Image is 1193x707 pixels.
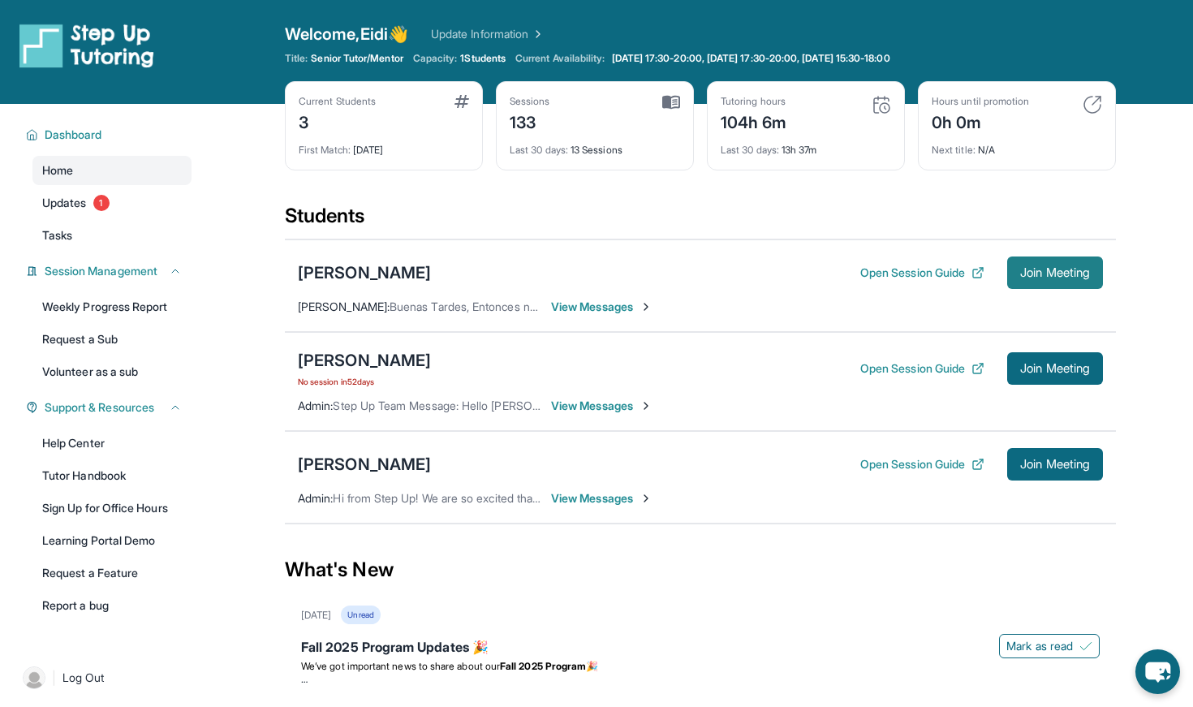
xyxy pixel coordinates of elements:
span: View Messages [551,490,652,507]
span: Log Out [62,670,105,686]
span: We’ve got important news to share about our [301,660,500,672]
a: Volunteer as a sub [32,357,192,386]
img: card [662,95,680,110]
img: Mark as read [1079,640,1092,653]
span: 1 [93,195,110,211]
span: Current Availability: [515,52,605,65]
a: Request a Sub [32,325,192,354]
img: card [872,95,891,114]
a: Sign Up for Office Hours [32,494,192,523]
div: N/A [932,134,1102,157]
a: Tutor Handbook [32,461,192,490]
span: Updates [42,195,87,211]
button: chat-button [1135,649,1180,694]
img: Chevron-Right [640,399,652,412]
a: Learning Portal Demo [32,526,192,555]
span: 🎉 [586,660,598,672]
div: 3 [299,108,376,134]
span: Admin : [298,399,333,412]
span: [PERSON_NAME] : [298,300,390,313]
div: Unread [341,606,380,624]
span: [DATE] 17:30-20:00, [DATE] 17:30-20:00, [DATE] 15:30-18:00 [612,52,890,65]
img: user-img [23,666,45,689]
span: Dashboard [45,127,102,143]
a: |Log Out [16,660,192,696]
span: Last 30 days : [721,144,779,156]
a: Home [32,156,192,185]
div: What's New [285,534,1116,606]
span: First Match : [299,144,351,156]
span: Next title : [932,144,976,156]
span: Session Management [45,263,157,279]
span: 1 Students [460,52,506,65]
a: Report a bug [32,591,192,620]
span: Admin : [298,491,333,505]
span: View Messages [551,299,652,315]
strong: Fall 2025 Program [500,660,586,672]
a: Tasks [32,221,192,250]
span: Mark as read [1006,638,1073,654]
span: Title: [285,52,308,65]
span: Join Meeting [1020,459,1090,469]
button: Open Session Guide [860,360,984,377]
button: Open Session Guide [860,456,984,472]
div: Current Students [299,95,376,108]
span: Capacity: [413,52,458,65]
div: Tutoring hours [721,95,787,108]
a: Updates1 [32,188,192,218]
span: | [52,668,56,688]
div: [PERSON_NAME] [298,349,431,372]
img: card [454,95,469,108]
div: [DATE] [301,609,331,622]
img: Chevron-Right [640,492,652,505]
span: Support & Resources [45,399,154,416]
span: Welcome, Eidi 👋 [285,23,408,45]
div: 13h 37m [721,134,891,157]
div: 13 Sessions [510,134,680,157]
div: Fall 2025 Program Updates 🎉 [301,637,1100,660]
button: Mark as read [999,634,1100,658]
button: Join Meeting [1007,448,1103,481]
span: No session in 52 days [298,375,431,388]
div: Sessions [510,95,550,108]
img: logo [19,23,154,68]
div: [PERSON_NAME] [298,261,431,284]
button: Join Meeting [1007,257,1103,289]
img: Chevron Right [528,26,545,42]
button: Support & Resources [38,399,182,416]
span: Join Meeting [1020,364,1090,373]
span: Last 30 days : [510,144,568,156]
span: Home [42,162,73,179]
span: View Messages [551,398,652,414]
button: Dashboard [38,127,182,143]
div: Hours until promotion [932,95,1029,108]
span: Tasks [42,227,72,244]
div: 104h 6m [721,108,787,134]
button: Join Meeting [1007,352,1103,385]
span: Join Meeting [1020,268,1090,278]
div: [PERSON_NAME] [298,453,431,476]
a: Weekly Progress Report [32,292,192,321]
span: Senior Tutor/Mentor [311,52,403,65]
a: Help Center [32,429,192,458]
div: 0h 0m [932,108,1029,134]
a: [DATE] 17:30-20:00, [DATE] 17:30-20:00, [DATE] 15:30-18:00 [609,52,894,65]
div: Students [285,203,1116,239]
a: Update Information [431,26,545,42]
img: card [1083,95,1102,114]
a: Request a Feature [32,558,192,588]
img: Chevron-Right [640,300,652,313]
button: Open Session Guide [860,265,984,281]
button: Session Management [38,263,182,279]
div: [DATE] [299,134,469,157]
div: 133 [510,108,550,134]
span: Buenas Tardes, Entonces nos quedamos con Miércoles a las 5:30pm Y cambiamos a Viernes de 4:00pm a... [390,300,1022,313]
